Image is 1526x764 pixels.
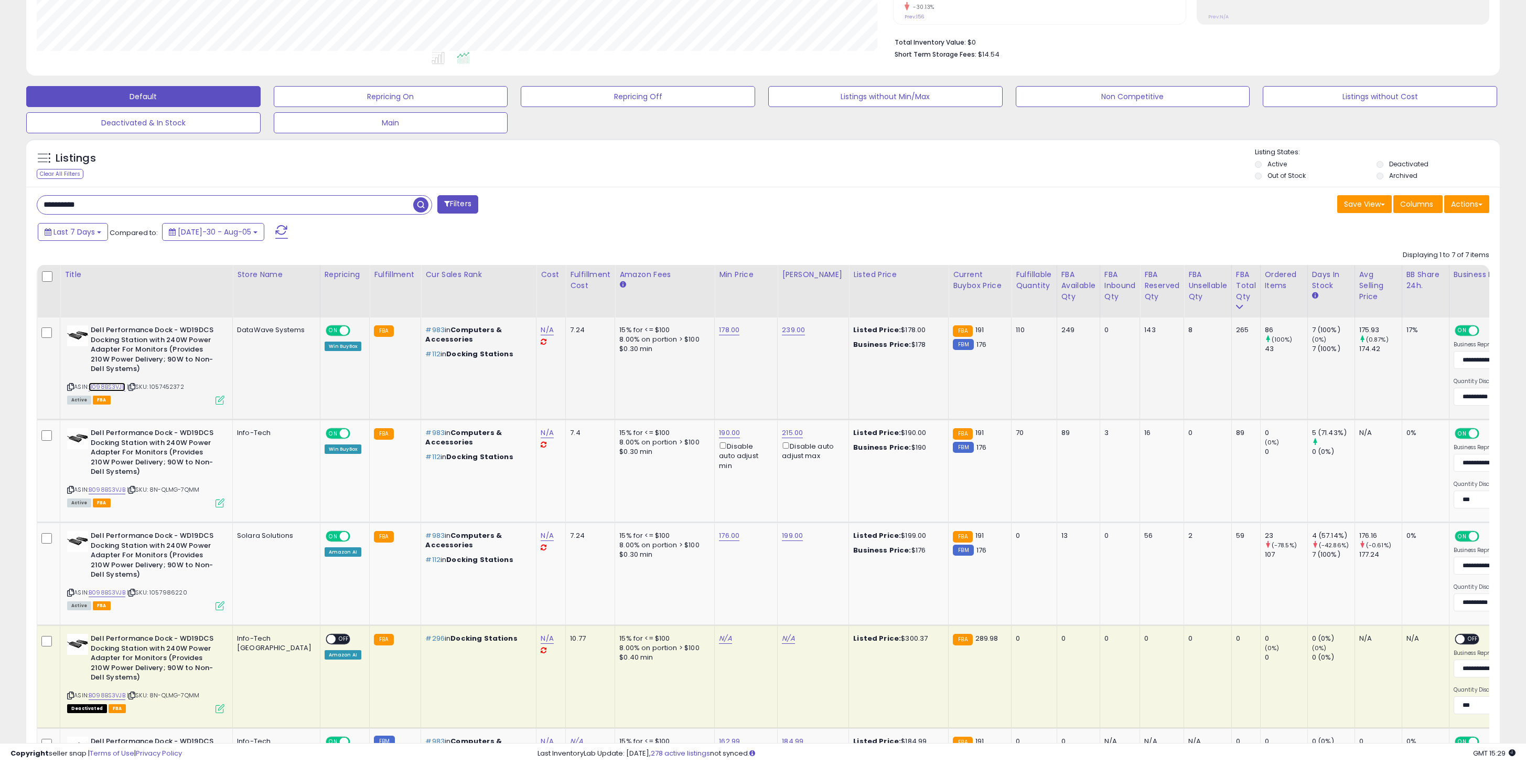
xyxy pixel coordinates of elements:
[1272,335,1293,344] small: (100%)
[374,428,393,440] small: FBA
[1406,428,1441,438] div: 0%
[570,531,607,540] div: 7.24
[782,269,844,280] div: [PERSON_NAME]
[1265,344,1307,354] div: 43
[895,35,1481,48] li: $0
[1312,653,1355,662] div: 0 (0%)
[26,86,261,107] button: Default
[719,530,739,541] a: 176.00
[976,545,986,555] span: 176
[348,326,365,335] span: OFF
[619,335,706,344] div: 8.00% on portion > $100
[425,325,528,344] p: in
[1061,531,1092,540] div: 13
[1061,269,1095,302] div: FBA Available Qty
[953,339,973,350] small: FBM
[67,704,107,713] span: All listings that are unavailable for purchase on Amazon for any reason other than out-of-stock
[1456,532,1469,541] span: ON
[1359,531,1402,540] div: 176.16
[975,633,998,643] span: 289.98
[1312,531,1355,540] div: 4 (57.14%)
[374,325,393,337] small: FBA
[619,325,706,335] div: 15% for <= $100
[348,429,365,438] span: OFF
[1255,147,1500,157] p: Listing States:
[1016,86,1250,107] button: Non Competitive
[325,547,361,557] div: Amazon AI
[425,349,440,359] span: #112
[1477,326,1494,335] span: OFF
[1456,326,1469,335] span: ON
[1265,550,1307,559] div: 107
[1312,344,1355,354] div: 7 (100%)
[1366,335,1389,344] small: (0.87%)
[1263,86,1497,107] button: Listings without Cost
[953,545,973,556] small: FBM
[1265,325,1307,335] div: 86
[67,531,224,609] div: ASIN:
[1406,325,1441,335] div: 17%
[1477,429,1494,438] span: OFF
[446,452,513,462] span: Docking Stations
[374,634,393,645] small: FBA
[425,452,528,462] p: in
[325,650,361,660] div: Amazon AI
[1188,428,1223,438] div: 0
[541,428,553,438] a: N/A
[619,428,706,438] div: 15% for <= $100
[619,531,706,540] div: 15% for <= $100
[619,653,706,662] div: $0.40 min
[237,269,316,280] div: Store Name
[127,588,187,597] span: | SKU: 1057986220
[1359,634,1394,643] div: N/A
[782,428,803,438] a: 215.00
[67,531,88,552] img: 31fw9oB74EL._SL40_.jpg
[1188,634,1223,643] div: 0
[619,634,706,643] div: 15% for <= $100
[67,634,88,655] img: 31fw9oB74EL._SL40_.jpg
[90,748,134,758] a: Terms of Use
[1312,325,1355,335] div: 7 (100%)
[1465,635,1481,644] span: OFF
[570,269,610,291] div: Fulfillment Cost
[425,428,528,447] p: in
[782,633,794,644] a: N/A
[1188,269,1227,302] div: FBA Unsellable Qty
[895,38,966,47] b: Total Inventory Value:
[1393,195,1443,213] button: Columns
[425,349,528,359] p: in
[1477,532,1494,541] span: OFF
[570,428,607,438] div: 7.4
[1144,325,1176,335] div: 143
[953,442,973,453] small: FBM
[1016,531,1048,540] div: 0
[1312,550,1355,559] div: 7 (100%)
[425,452,440,462] span: #112
[619,269,710,280] div: Amazon Fees
[1444,195,1489,213] button: Actions
[853,269,944,280] div: Listed Price
[1359,269,1398,302] div: Avg Selling Price
[1267,160,1287,168] label: Active
[782,530,803,541] a: 199.00
[1265,531,1307,540] div: 23
[425,325,502,344] span: Computers & Accessories
[853,442,911,452] b: Business Price:
[719,440,769,471] div: Disable auto adjust min
[1406,269,1445,291] div: BB Share 24h.
[127,691,199,699] span: | SKU: 8N-QLMG-7QMM
[1236,269,1256,302] div: FBA Total Qty
[619,280,626,290] small: Amazon Fees.
[853,428,940,438] div: $190.00
[336,635,352,644] span: OFF
[425,428,445,438] span: #983
[89,485,125,494] a: B098BS3VJB
[719,269,773,280] div: Min Price
[1188,325,1223,335] div: 8
[127,383,184,391] span: | SKU: 1057452372
[1359,428,1394,438] div: N/A
[1265,653,1307,662] div: 0
[93,601,111,610] span: FBA
[521,86,755,107] button: Repricing Off
[570,634,607,643] div: 10.77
